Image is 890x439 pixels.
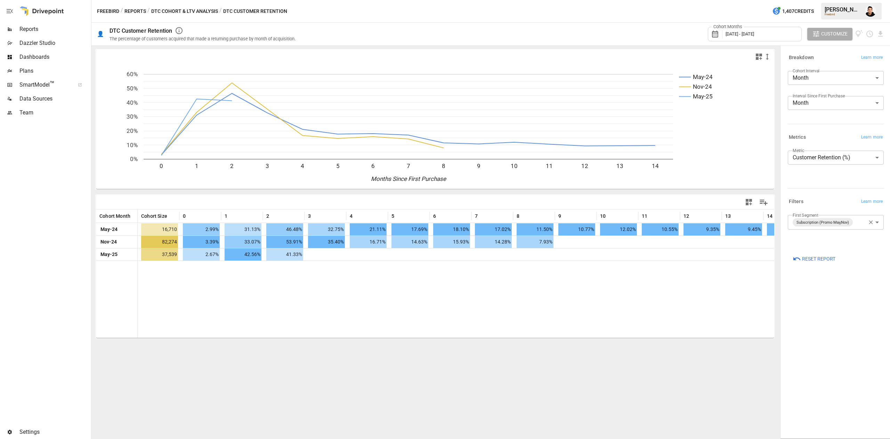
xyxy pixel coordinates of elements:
[127,113,138,120] text: 30%
[600,223,637,236] span: 12.02%
[19,53,90,61] span: Dashboards
[433,236,470,248] span: 15.93%
[130,155,138,162] text: 0%
[558,223,595,236] span: 10.77%
[793,147,804,153] label: Metric
[433,213,436,219] span: 6
[861,54,883,61] span: Learn more
[183,213,186,219] span: 0
[769,5,817,18] button: 1,407Credits
[546,162,553,169] text: 11
[616,162,623,169] text: 13
[725,223,762,236] span: 9.45%
[266,248,303,261] span: 41.33%
[99,248,119,261] span: May-25
[475,213,478,219] span: 7
[652,162,659,169] text: 14
[19,109,90,117] span: Team
[219,7,222,16] div: /
[442,162,445,169] text: 8
[110,27,172,34] div: DTC Customer Retention
[127,71,138,78] text: 60%
[789,198,803,206] h6: Filters
[693,83,712,90] text: Nov-24
[301,162,304,169] text: 4
[19,81,70,89] span: SmartModel
[793,212,818,218] label: First Segment
[183,248,220,261] span: 2.67%
[855,28,863,40] button: View documentation
[558,213,561,219] span: 9
[147,7,150,16] div: /
[788,96,884,110] div: Month
[124,7,146,16] button: Reports
[866,30,874,38] button: Schedule report
[96,64,775,189] svg: A chart.
[308,213,311,219] span: 3
[19,67,90,75] span: Plans
[97,31,104,37] div: 👤
[141,213,167,219] span: Cohort Size
[183,223,220,236] span: 2.99%
[756,194,771,210] button: Manage Columns
[141,223,178,236] span: 16,710
[725,213,731,219] span: 13
[127,127,138,134] text: 20%
[99,223,119,236] span: May-24
[726,31,754,37] span: [DATE] - [DATE]
[391,213,394,219] span: 5
[876,30,884,38] button: Download report
[788,151,884,165] div: Customer Retention (%)
[19,428,90,436] span: Settings
[141,236,178,248] span: 82,274
[477,162,480,169] text: 9
[50,80,55,88] span: ™
[266,236,303,248] span: 53.91%
[19,25,90,33] span: Reports
[183,236,220,248] span: 3.39%
[308,223,345,236] span: 32.75%
[391,223,428,236] span: 17.69%
[308,236,345,248] span: 35.40%
[350,236,387,248] span: 16.71%
[99,236,118,248] span: Nov-24
[230,162,234,169] text: 2
[151,7,218,16] button: DTC Cohort & LTV Analysis
[391,236,428,248] span: 14.63%
[683,223,720,236] span: 9.35%
[371,175,446,182] text: Months Since First Purchase
[825,13,861,16] div: Freebird
[110,36,296,41] div: The percentage of customers acquired that made a returning purchase by month of acquisition.
[767,213,772,219] span: 14
[861,198,883,205] span: Learn more
[767,223,804,236] span: 9.63%
[160,162,163,169] text: 0
[802,255,835,263] span: Reset Report
[266,162,269,169] text: 3
[794,218,852,226] span: Subscription (Promo May,Nov)
[266,223,303,236] span: 46.48%
[127,85,138,92] text: 50%
[807,28,852,40] button: Customize
[865,6,876,17] img: Francisco Sanchez
[121,7,123,16] div: /
[433,223,470,236] span: 18.10%
[789,134,806,141] h6: Metrics
[712,24,744,30] label: Cohort Months
[517,223,553,236] span: 11.50%
[97,7,119,16] button: Freebird
[19,95,90,103] span: Data Sources
[19,39,90,47] span: Dazzler Studio
[195,162,199,169] text: 1
[789,54,814,62] h6: Breakdown
[407,162,410,169] text: 7
[350,213,353,219] span: 4
[581,162,588,169] text: 12
[475,223,512,236] span: 17.02%
[517,236,553,248] span: 7.93%
[788,71,884,85] div: Month
[225,236,261,248] span: 33.07%
[693,93,713,100] text: May-25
